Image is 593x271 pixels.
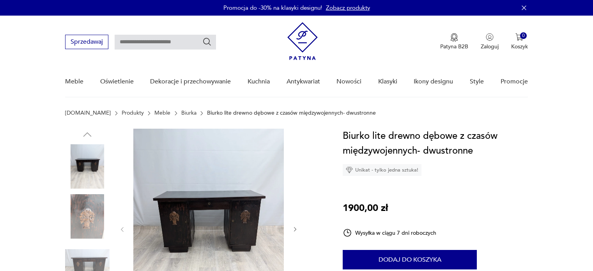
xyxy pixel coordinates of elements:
[207,110,376,116] p: Biurko lite drewno dębowe z czasów międzywojennych- dwustronne
[414,67,453,97] a: Ikony designu
[100,67,134,97] a: Oświetlenie
[440,43,468,50] p: Patyna B2B
[181,110,196,116] a: Biurka
[65,194,110,239] img: Zdjęcie produktu Biurko lite drewno dębowe z czasów międzywojennych- dwustronne
[520,32,527,39] div: 0
[343,129,528,158] h1: Biurko lite drewno dębowe z czasów międzywojennych- dwustronne
[343,228,436,237] div: Wysyłka w ciągu 7 dni roboczych
[440,33,468,50] a: Ikona medaluPatyna B2B
[481,43,499,50] p: Zaloguj
[154,110,170,116] a: Meble
[326,4,370,12] a: Zobacz produkty
[223,4,322,12] p: Promocja do -30% na klasyki designu!
[65,35,108,49] button: Sprzedawaj
[346,166,353,174] img: Ikona diamentu
[343,164,421,176] div: Unikat - tylko jedna sztuka!
[287,67,320,97] a: Antykwariat
[65,40,108,45] a: Sprzedawaj
[450,33,458,42] img: Ikona medalu
[481,33,499,50] button: Zaloguj
[248,67,270,97] a: Kuchnia
[515,33,523,41] img: Ikona koszyka
[336,67,361,97] a: Nowości
[65,67,83,97] a: Meble
[343,250,477,269] button: Dodaj do koszyka
[65,110,111,116] a: [DOMAIN_NAME]
[287,22,318,60] img: Patyna - sklep z meblami i dekoracjami vintage
[122,110,144,116] a: Produkty
[343,201,388,216] p: 1900,00 zł
[486,33,494,41] img: Ikonka użytkownika
[511,33,528,50] button: 0Koszyk
[65,144,110,189] img: Zdjęcie produktu Biurko lite drewno dębowe z czasów międzywojennych- dwustronne
[501,67,528,97] a: Promocje
[470,67,484,97] a: Style
[378,67,397,97] a: Klasyki
[440,33,468,50] button: Patyna B2B
[150,67,231,97] a: Dekoracje i przechowywanie
[511,43,528,50] p: Koszyk
[202,37,212,46] button: Szukaj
